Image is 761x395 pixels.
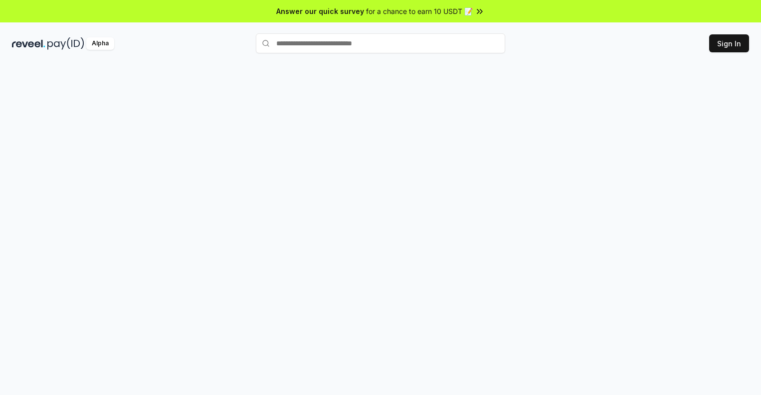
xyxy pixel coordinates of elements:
[276,6,364,16] span: Answer our quick survey
[709,34,749,52] button: Sign In
[366,6,473,16] span: for a chance to earn 10 USDT 📝
[47,37,84,50] img: pay_id
[86,37,114,50] div: Alpha
[12,37,45,50] img: reveel_dark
